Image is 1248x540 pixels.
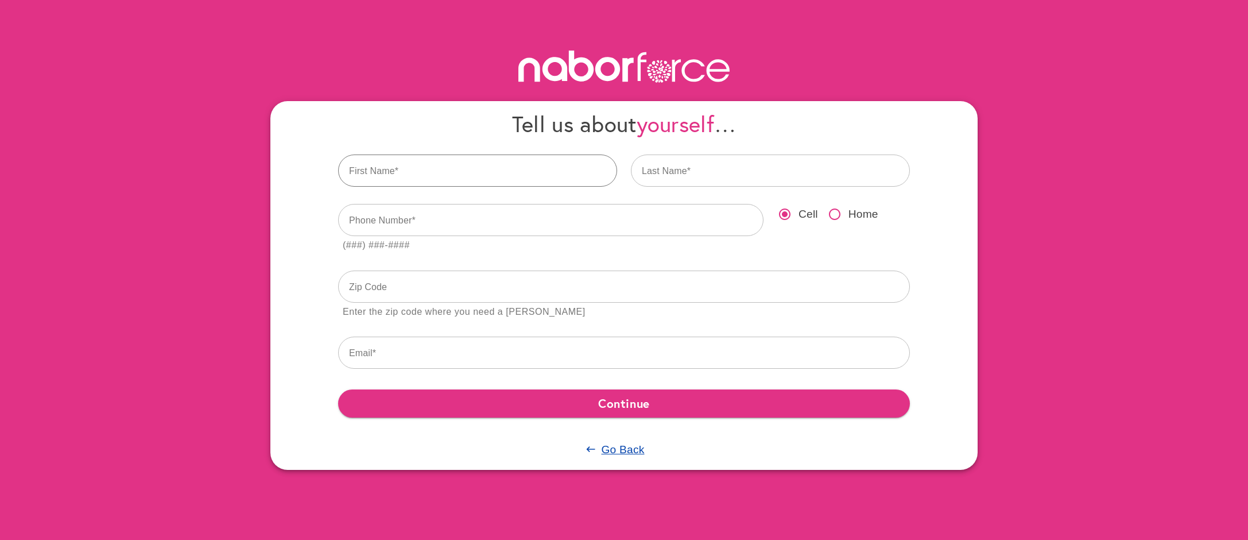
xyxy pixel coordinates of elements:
[343,238,410,253] div: (###) ###-####
[637,109,714,138] span: yourself
[338,110,910,137] h4: Tell us about …
[343,304,586,320] div: Enter the zip code where you need a [PERSON_NAME]
[338,389,910,417] button: Continue
[601,443,644,456] u: Go Back
[799,206,818,223] span: Cell
[848,206,878,223] span: Home
[347,393,901,414] span: Continue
